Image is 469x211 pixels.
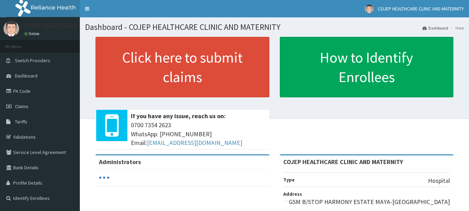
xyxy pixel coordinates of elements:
[95,37,269,97] a: Click here to submit claims
[280,37,454,97] a: How to Identify Enrollees
[428,176,450,185] p: Hospital
[15,119,27,125] span: Tariffs
[24,23,141,29] p: COJEP HEALTHCARE CLINIC AND MATERNITY
[147,139,242,147] a: [EMAIL_ADDRESS][DOMAIN_NAME]
[99,158,141,166] b: Administrators
[283,191,302,197] b: Address
[283,177,295,183] b: Type
[283,158,403,166] strong: COJEP HEALTHCARE CLINIC AND MATERNITY
[449,25,464,31] li: Here
[15,103,28,109] span: Claims
[24,31,41,36] a: Online
[131,112,226,120] b: If you have any issue, reach us on:
[15,57,50,64] span: Switch Providers
[131,121,266,147] span: 0700 7354 2623 WhatsApp: [PHONE_NUMBER] Email:
[3,21,19,36] img: User Image
[15,73,37,79] span: Dashboard
[85,23,464,32] h1: Dashboard - COJEP HEALTHCARE CLINIC AND MATERNITY
[378,6,464,12] span: COJEP HEALTHCARE CLINIC AND MATERNITY
[422,25,448,31] a: Dashboard
[99,172,109,183] svg: audio-loading
[365,5,374,13] img: User Image
[289,197,450,206] p: GSM B/STOP HARMONY ESTATE MAYA-[GEOGRAPHIC_DATA]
